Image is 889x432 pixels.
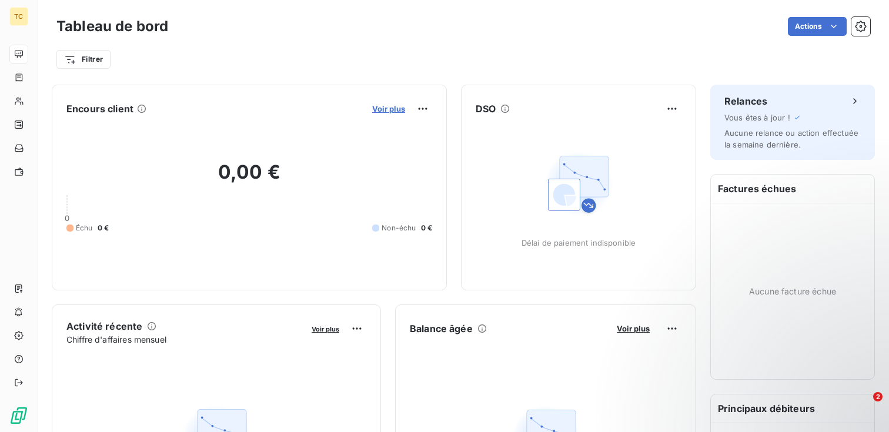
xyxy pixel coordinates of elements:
span: 0 [65,213,69,223]
iframe: Intercom live chat [849,392,877,420]
button: Voir plus [308,323,343,334]
div: TC [9,7,28,26]
span: Voir plus [372,104,405,113]
h6: Activité récente [66,319,142,333]
span: Voir plus [312,325,339,333]
span: 0 € [421,223,432,233]
h2: 0,00 € [66,160,432,196]
img: Empty state [541,146,616,222]
span: Non-échu [382,223,416,233]
button: Voir plus [613,323,653,334]
span: Délai de paiement indisponible [522,238,636,247]
span: 0 € [98,223,109,233]
h6: Relances [724,94,767,108]
h3: Tableau de bord [56,16,168,37]
span: Chiffre d'affaires mensuel [66,333,303,346]
h6: DSO [476,102,496,116]
span: Aucune facture échue [749,285,836,297]
h6: Principaux débiteurs [711,394,874,423]
iframe: Intercom notifications message [654,318,889,400]
span: Voir plus [617,324,650,333]
span: Échu [76,223,93,233]
span: Aucune relance ou action effectuée la semaine dernière. [724,128,858,149]
img: Logo LeanPay [9,406,28,425]
button: Actions [788,17,847,36]
h6: Factures échues [711,175,874,203]
span: 2 [873,392,883,401]
h6: Balance âgée [410,322,473,336]
h6: Encours client [66,102,133,116]
button: Voir plus [369,103,409,114]
span: Vous êtes à jour ! [724,113,790,122]
button: Filtrer [56,50,111,69]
